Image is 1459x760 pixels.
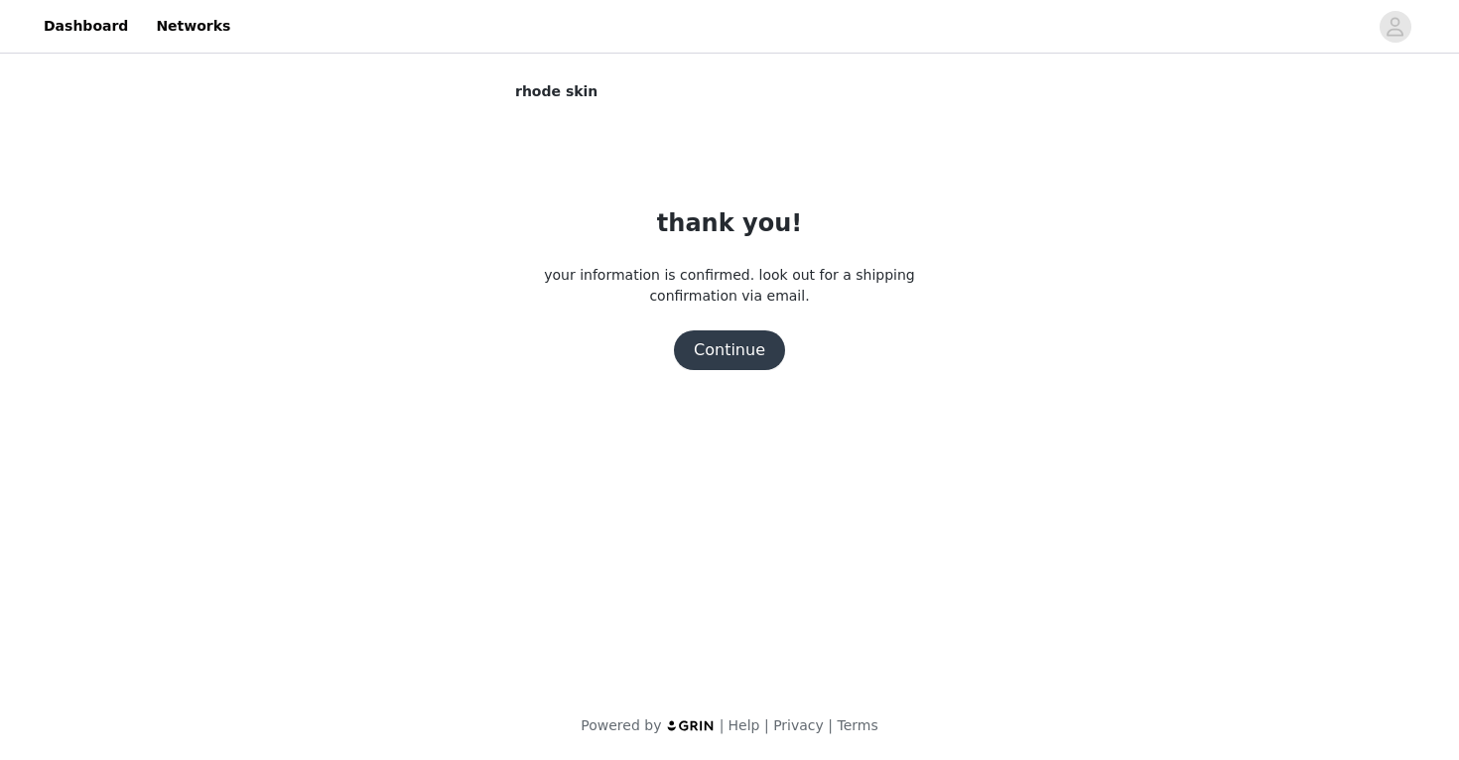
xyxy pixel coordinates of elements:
[657,205,802,241] h1: thank you!
[773,717,824,733] a: Privacy
[581,717,661,733] span: Powered by
[1386,11,1404,43] div: avatar
[674,330,785,370] button: Continue
[32,4,140,49] a: Dashboard
[837,717,877,733] a: Terms
[144,4,242,49] a: Networks
[729,717,760,733] a: Help
[764,717,769,733] span: |
[720,717,725,733] span: |
[515,81,597,102] span: rhode skin
[666,719,716,732] img: logo
[515,265,944,307] p: your information is confirmed. look out for a shipping confirmation via email.
[828,717,833,733] span: |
